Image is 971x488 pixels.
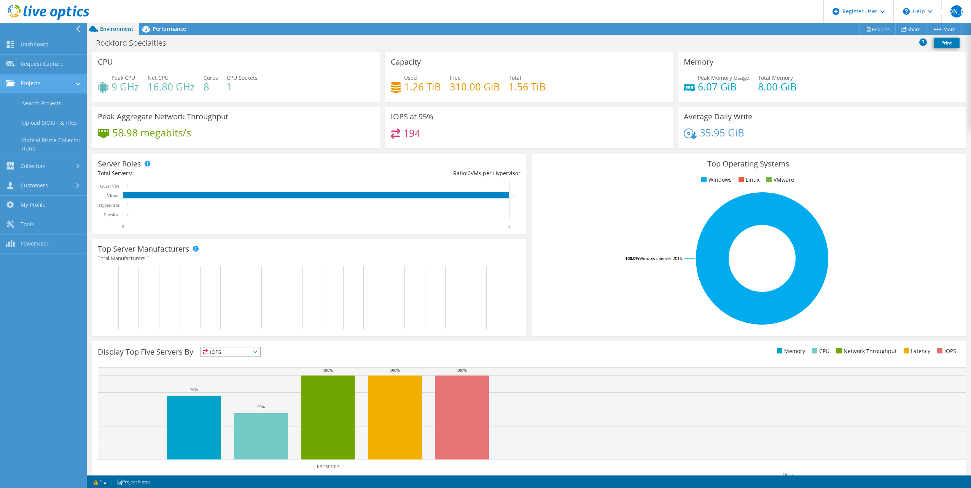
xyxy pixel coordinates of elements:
text: 55% [257,404,265,409]
span: Total Memory [758,74,793,81]
span: Free [450,74,461,81]
h3: CPU [98,58,113,66]
text: Virtual [107,193,120,198]
h4: 35.95 GiB [700,128,744,137]
span: IOPS [201,347,260,356]
h3: Peak Aggregate Network Throughput [98,112,228,121]
span: Peak Memory Usage [698,74,749,81]
text: 0 [127,203,129,207]
li: Windows [699,176,732,184]
a: Reports [859,23,896,35]
span: CPU Sockets [227,74,258,81]
text: 100% [457,368,467,372]
h3: Average Daily Write [684,112,752,121]
span: Environment [100,25,134,32]
a: 1 [88,477,112,486]
span: [PERSON_NAME] [950,5,963,17]
svg: \n [903,8,910,15]
text: 1 [508,223,510,229]
h3: Capacity [391,58,421,66]
li: Memory [775,347,805,355]
h3: Top Server Manufacturers [98,245,189,253]
a: Share [895,23,926,35]
h4: 6.07 GiB [698,82,749,91]
text: 1 [513,194,515,198]
a: More [926,23,961,35]
h3: IOPS at 95% [391,112,433,121]
span: Used [404,74,417,81]
text: 76% [190,387,198,391]
span: Cores [204,74,218,81]
h4: 194 [403,129,420,137]
h4: Total Manufacturers: [98,254,521,263]
h4: 1 [227,82,258,91]
li: VMware [764,176,794,184]
text: Hypervisor [99,203,119,208]
text: 0 [122,223,124,229]
li: Latency [902,347,930,355]
div: Ratio: VMs per Hypervisor [309,169,520,177]
h4: 1.56 TiB [509,82,546,91]
text: 100% [390,368,400,372]
text: 0 [127,184,129,188]
h4: 1.26 TiB [404,82,441,91]
text: Other [783,472,793,477]
h4: 16.80 GHz [148,82,195,91]
text: 0 [127,213,129,217]
text: RSCSRVR2 [317,464,339,469]
tspan: 100.0% [625,255,639,261]
li: IOPS [935,347,956,355]
text: Physical [104,212,119,217]
a: Project Notes [111,477,156,486]
h3: Top Operating Systems [537,160,960,168]
h4: 8.00 GiB [758,82,797,91]
li: Network Throughput [834,347,897,355]
span: 1 [132,170,135,177]
h3: Memory [684,58,713,66]
span: Net CPU [148,74,169,81]
h4: 9 GHz [111,82,139,91]
h4: 58.98 megabits/s [112,128,191,137]
span: Total [509,74,521,81]
tspan: Windows Server 2016 [639,255,682,261]
span: 0 [146,255,150,262]
div: Total Servers: [98,169,309,177]
h4: 8 [204,82,218,91]
li: Linux [737,176,759,184]
text: Guest VM [100,184,119,189]
text: 100% [323,368,333,372]
a: Print [934,38,960,48]
li: CPU [810,347,829,355]
span: Performance [153,25,186,32]
h4: 310.00 GiB [450,82,500,91]
h3: Server Roles [98,160,141,168]
h1: Rockford Specialties [92,39,178,47]
span: Peak CPU [111,74,135,81]
span: 0 [468,170,471,177]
